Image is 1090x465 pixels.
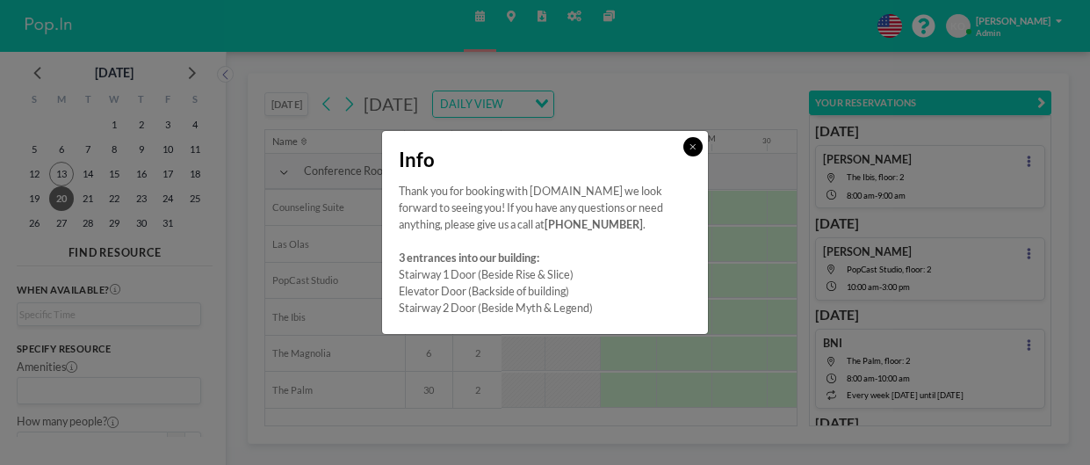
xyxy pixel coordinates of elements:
p: Thank you for booking with [DOMAIN_NAME] we look forward to seeing you! If you have any questions... [399,184,692,234]
p: Stairway 1 Door (Beside Rise & Slice) [399,267,692,284]
p: Stairway 2 Door (Beside Myth & Legend) [399,301,692,317]
strong: 3 entrances into our building: [399,251,539,265]
strong: [PHONE_NUMBER] [545,218,643,231]
span: Info [399,148,435,172]
p: Elevator Door (Backside of building) [399,284,692,301]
